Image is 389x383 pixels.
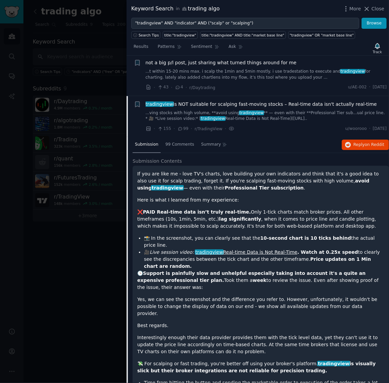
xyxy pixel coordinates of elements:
a: ...t within 15-20 mins max. i scalp the 1min and 5min mostly. i use tradestation to execute andtr... [146,69,387,80]
span: in [176,6,179,12]
span: [DATE] [373,126,387,132]
a: Sentiment [189,42,222,55]
button: Close [363,5,384,12]
span: Reply [354,142,384,148]
span: Patterns [158,44,174,50]
strong: lag significantly [219,216,261,222]
span: u/AE-002 [348,84,367,90]
li: 🎥 to clearly see the discrepancies between the tick chart and the other timeframe. [144,249,384,270]
span: tradingview [239,110,264,115]
button: Search Tips [131,31,160,39]
span: [DATE] [373,84,387,90]
span: Sentiment [191,44,212,50]
strong: PAID Real-time data isn’t truly real-time. [143,209,251,215]
span: 99 [177,126,188,132]
span: 155 [157,126,171,132]
strong: Professional Tier subscription [225,185,304,190]
span: r/TradingView [194,127,222,131]
span: · [173,125,175,132]
span: r/Daytrading [189,85,215,90]
span: Results [134,44,148,50]
span: Submission [135,142,158,148]
div: Keyword Search trading algo [131,5,220,13]
span: 43 [157,84,168,90]
a: title:"tradingview" [163,31,198,39]
span: tradingview [195,249,224,255]
a: "tradingview" OR "market base line" [288,31,355,39]
span: 4 [175,84,183,90]
span: tradingview [340,69,366,74]
p: 🕒 Took them a to review the issue. Even after showing proof of the issue, their answer was: [137,270,384,291]
span: on Reddit [365,142,384,147]
span: · [171,84,172,91]
span: 99 Comments [165,142,194,148]
p: Here is what I learned from my experience: [137,197,384,204]
div: title:"tradingview" [164,33,197,37]
span: · [154,84,155,91]
span: Ask [229,44,236,50]
a: ...ving stocks with high volume, **avoid usingtradingview** — even with their **Professional Tier... [146,110,387,122]
button: Replyon Reddit [342,140,389,150]
p: 💸 For scalping or fast trading, you're better off using your broker's platform. [137,360,384,374]
span: Close [372,5,384,12]
p: Interestingly enough their data provider provides them with the tick level data, yet they can't u... [137,334,384,355]
p: ❌ Only 1-tick charts match broker prices. All other timeframes (10s, 1min, 5min, etc.) , when it ... [137,209,384,230]
button: More [342,5,361,12]
p: Best regards. [137,322,384,329]
span: · [154,125,155,132]
span: tradingview [317,361,350,366]
span: · [191,125,192,132]
span: tradingview [145,101,174,107]
strong: week [253,278,266,283]
input: Try a keyword related to your business [131,18,359,29]
span: Submission Contents [133,158,182,165]
span: · [369,126,371,132]
span: Search Tips [139,33,159,37]
span: u/woorooo [345,126,367,132]
button: Track [371,41,384,55]
span: · [369,84,371,90]
a: Ask [226,42,245,55]
a: Patterns [155,42,184,55]
span: tradingview [151,185,184,190]
em: Live session video: [150,249,194,255]
a: Results [131,42,151,55]
strong: . Watch at 0.25x speed [297,249,358,255]
a: tradingviewReal-time Data is Not Real-Time [196,249,298,255]
span: is NOT suitable for scalping fast-moving stocks – Real-time data isn't actually real-time [146,101,377,108]
a: tradingviewis NOT suitable for scalping fast-moving stocks – Real-time data isn't actually real-time [146,101,377,108]
p: If you are like me - love TV's charts, love building your own indicators and think that it's a go... [137,170,384,191]
p: Yes, we can see the screenshot and the difference you refer to. However, unfortunately, it wouldn... [137,296,384,317]
span: · [185,84,187,91]
span: Summary [201,142,221,148]
strong: Support is painfully slow and unhelpful especially taking into account it's a quite an expensive ... [137,271,366,283]
span: · [225,125,226,132]
div: Track [373,50,382,54]
div: title:"tradingview" AND title:"market base line" [202,33,284,37]
li: 📸 In the screenshot, you can clearly see that the the actual price line. [144,235,384,249]
div: "tradingview" OR "market base line" [290,33,354,37]
span: tradingview [200,116,226,121]
strong: 10-second chart is 10 ticks behind [260,235,351,241]
button: Browse [362,18,387,29]
span: More [349,5,361,12]
a: title:"tradingview" AND title:"market base line" [200,31,286,39]
a: not a big p/l post, just sharing what turned things around for me [146,59,297,66]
